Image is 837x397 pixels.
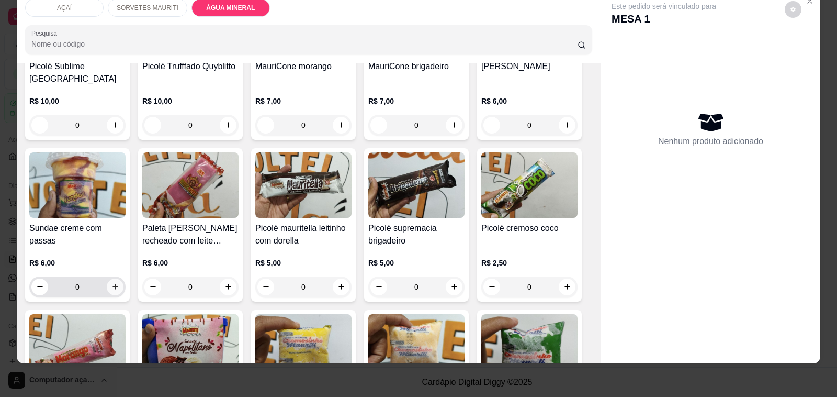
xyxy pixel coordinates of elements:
img: product-image [142,314,239,380]
h4: Picolé supremacia brigadeiro [368,222,465,247]
button: increase-product-quantity [559,117,575,134]
img: product-image [481,314,578,380]
p: R$ 7,00 [255,96,352,106]
p: R$ 5,00 [368,258,465,268]
p: Este pedido será vinculado para [612,1,716,12]
h4: Sundae creme com passas [29,222,126,247]
button: decrease-product-quantity [785,1,801,18]
button: decrease-product-quantity [483,117,500,134]
label: Pesquisa [31,29,61,38]
button: decrease-product-quantity [257,117,274,134]
h4: MauriCone morango [255,60,352,73]
p: MESA 1 [612,12,716,26]
button: decrease-product-quantity [144,117,161,134]
p: R$ 6,00 [29,258,126,268]
button: decrease-product-quantity [31,117,48,134]
button: increase-product-quantity [220,279,236,295]
button: increase-product-quantity [446,117,462,134]
button: increase-product-quantity [107,279,123,295]
h4: Picolé mauritella leitinho com dorella [255,222,352,247]
p: R$ 6,00 [481,96,578,106]
img: product-image [481,152,578,218]
button: increase-product-quantity [333,117,349,134]
p: R$ 5,00 [255,258,352,268]
img: product-image [29,314,126,380]
button: decrease-product-quantity [144,279,161,295]
h4: Picolé Sublime [GEOGRAPHIC_DATA] [29,60,126,85]
h4: Paleta [PERSON_NAME] recheado com leite condensado [142,222,239,247]
button: decrease-product-quantity [370,279,387,295]
button: increase-product-quantity [107,117,123,134]
p: R$ 10,00 [142,96,239,106]
img: product-image [142,152,239,218]
img: product-image [368,152,465,218]
input: Pesquisa [31,39,578,49]
p: SORVETES MAURITI [117,4,178,12]
h4: MauriCone brigadeiro [368,60,465,73]
p: R$ 7,00 [368,96,465,106]
button: increase-product-quantity [220,117,236,134]
img: product-image [368,314,465,380]
p: R$ 6,00 [142,258,239,268]
p: R$ 10,00 [29,96,126,106]
img: product-image [29,152,126,218]
p: R$ 2,50 [481,258,578,268]
button: decrease-product-quantity [483,279,500,295]
img: product-image [255,152,352,218]
button: decrease-product-quantity [257,279,274,295]
h4: Picolé Trufffado Quyblitto [142,60,239,73]
button: decrease-product-quantity [31,279,48,295]
p: Nenhum produto adicionado [658,135,763,148]
button: increase-product-quantity [559,279,575,295]
button: decrease-product-quantity [370,117,387,134]
button: increase-product-quantity [446,279,462,295]
img: product-image [255,314,352,380]
h4: Picolé cremoso coco [481,222,578,235]
h4: [PERSON_NAME] [481,60,578,73]
p: ÁGUA MINERAL [206,4,255,12]
p: AÇAÍ [57,4,72,12]
button: increase-product-quantity [333,279,349,295]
